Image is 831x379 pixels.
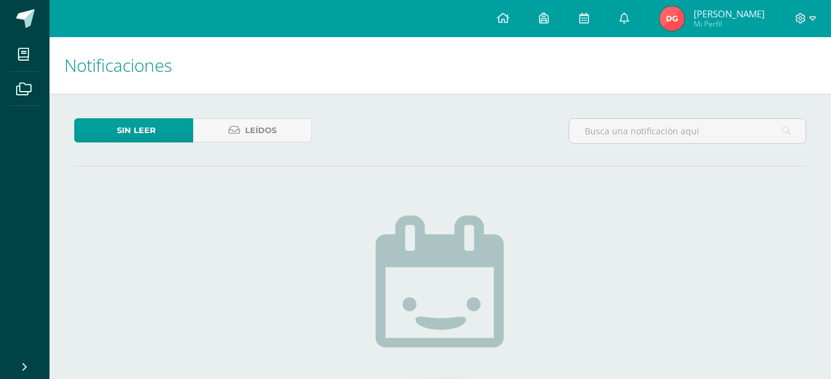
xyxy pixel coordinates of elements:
[694,19,765,29] span: Mi Perfil
[193,118,312,142] a: Leídos
[74,118,193,142] a: Sin leer
[569,119,806,143] input: Busca una notificación aquí
[64,53,172,77] span: Notificaciones
[245,119,277,142] span: Leídos
[694,7,765,20] span: [PERSON_NAME]
[117,119,156,142] span: Sin leer
[660,6,684,31] img: 524e5e165ab05b99f82cdf515d1ec6f0.png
